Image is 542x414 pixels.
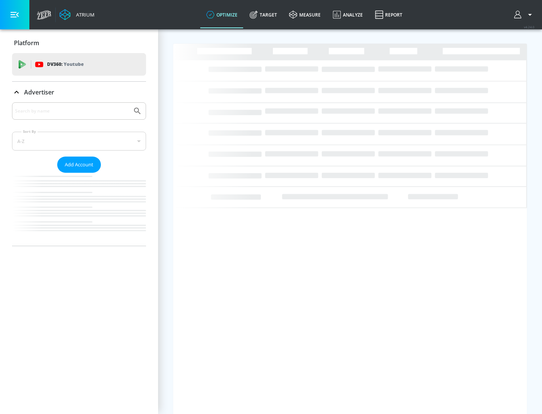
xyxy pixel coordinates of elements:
div: Advertiser [12,102,146,246]
div: Platform [12,32,146,53]
div: Advertiser [12,82,146,103]
div: DV360: Youtube [12,53,146,76]
span: Add Account [65,160,93,169]
p: Advertiser [24,88,54,96]
a: optimize [200,1,244,28]
p: Platform [14,39,39,47]
a: Target [244,1,283,28]
input: Search by name [15,106,129,116]
span: v 4.24.0 [524,25,534,29]
a: Atrium [59,9,94,20]
a: Analyze [327,1,369,28]
div: A-Z [12,132,146,151]
a: measure [283,1,327,28]
nav: list of Advertiser [12,173,146,246]
label: Sort By [21,129,38,134]
div: Atrium [73,11,94,18]
p: DV360: [47,60,84,68]
p: Youtube [64,60,84,68]
button: Add Account [57,157,101,173]
a: Report [369,1,408,28]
